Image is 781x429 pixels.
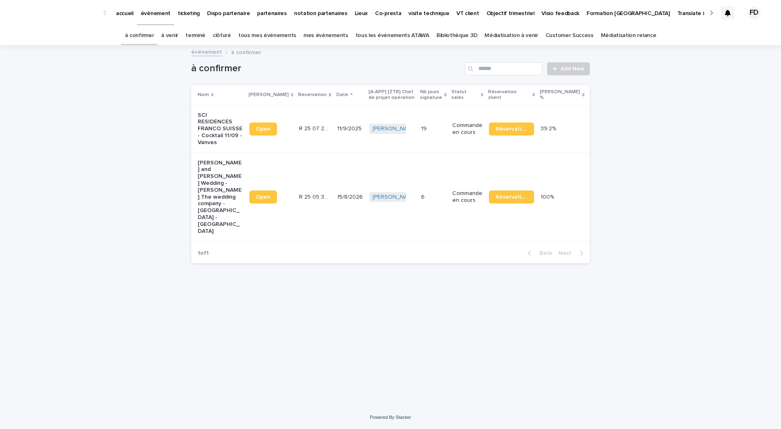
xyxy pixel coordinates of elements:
span: Open [256,126,271,132]
a: mes événements [303,26,348,45]
p: SCI RESIDENCES FRANCO SUISSE - Cocktail 11/09 - Vanves [198,112,243,146]
p: [A-APP] [ZTB] Chef de projet opération [369,88,415,103]
a: tous mes événements [238,26,296,45]
a: tous les événements ATAWA [356,26,429,45]
p: à confirmer [231,47,261,56]
a: [PERSON_NAME] [373,194,417,201]
a: à venir [161,26,178,45]
p: 1 of 1 [191,243,215,263]
p: 39.2% [541,124,558,132]
a: Médiatisation à venir [484,26,538,45]
p: Nom [198,90,209,99]
button: Back [521,250,555,257]
img: Ls34BcGeRexTGTNfXpUC [16,5,95,21]
p: Statut sales [452,88,479,103]
a: Réservation [489,123,534,136]
p: Commande en cours [452,190,482,204]
tr: [PERSON_NAME] and [PERSON_NAME] Wedding - [PERSON_NAME] The wedding company - [GEOGRAPHIC_DATA] -... [191,153,598,241]
p: [PERSON_NAME] and [PERSON_NAME] Wedding - [PERSON_NAME] The wedding company - [GEOGRAPHIC_DATA] -... [198,160,243,235]
a: clôturé [213,26,231,45]
p: Reservation [298,90,327,99]
span: Réservation [495,194,528,200]
button: Next [555,250,590,257]
p: [PERSON_NAME] [249,90,289,99]
a: Add New [547,62,590,75]
a: événement [191,47,222,56]
p: Réservation client [488,88,530,103]
p: R 25 05 3506 [299,192,332,201]
p: 19 [421,124,428,132]
span: Réservation [495,126,528,132]
a: [PERSON_NAME] [373,125,417,132]
p: [PERSON_NAME] % [540,88,580,103]
p: Date [336,90,348,99]
p: Nb jours signature [420,88,442,103]
a: Réservation [489,190,534,204]
a: Powered By Stacker [370,415,411,420]
p: 6 [421,192,426,201]
p: 100% [541,192,556,201]
a: terminé [185,26,205,45]
a: Médiatisation relance [601,26,657,45]
span: Back [534,250,552,256]
a: Customer Success [545,26,593,45]
a: à confirmer [125,26,154,45]
tr: SCI RESIDENCES FRANCO SUISSE - Cocktail 11/09 - VanvesOpenR 25 07 2460R 25 07 2460 11/9/2025[PERS... [191,105,598,153]
span: Next [558,250,576,256]
a: Bibliothèque 3D [436,26,477,45]
span: Add New [561,66,585,72]
a: Open [249,190,277,204]
p: 15/8/2026 [337,194,363,201]
p: Commande en cours [452,122,482,136]
p: R 25 07 2460 [299,124,332,132]
div: FD [748,7,761,20]
span: Open [256,194,271,200]
a: Open [249,123,277,136]
p: 11/9/2025 [337,125,363,132]
input: Search [465,62,542,75]
h1: à confirmer [191,63,462,74]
